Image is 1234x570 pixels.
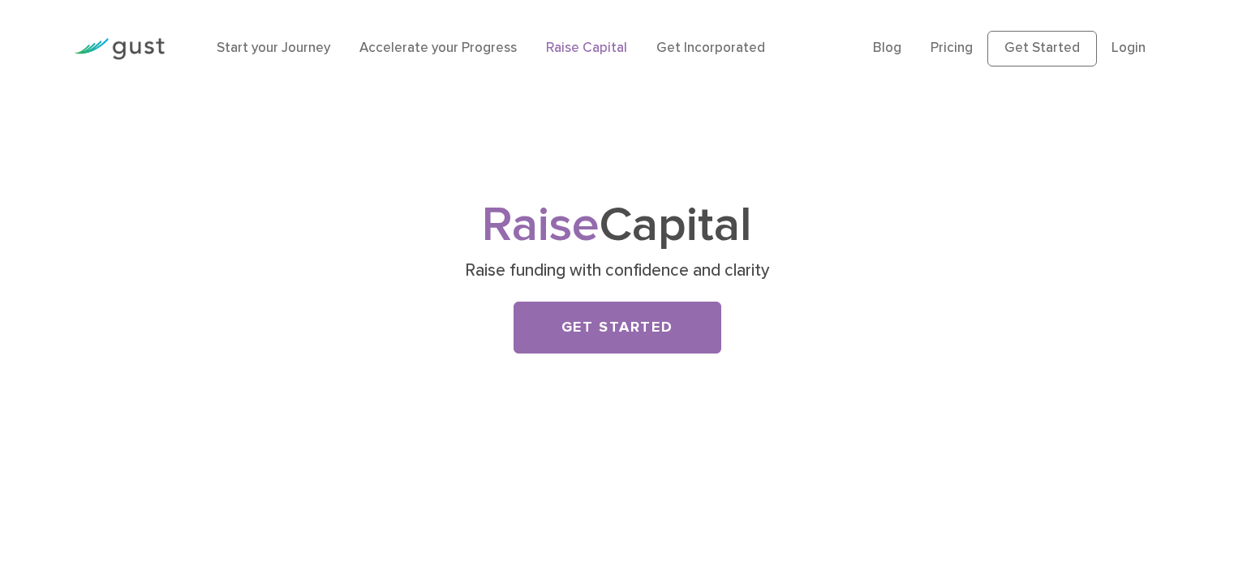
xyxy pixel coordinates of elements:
[217,40,330,56] a: Start your Journey
[987,31,1097,66] a: Get Started
[297,204,938,248] h1: Capital
[482,196,600,254] span: Raise
[656,40,765,56] a: Get Incorporated
[514,302,721,354] a: Get Started
[931,40,973,56] a: Pricing
[303,259,931,282] p: Raise funding with confidence and clarity
[873,40,901,56] a: Blog
[74,38,165,60] img: Gust Logo
[546,40,627,56] a: Raise Capital
[1111,40,1146,56] a: Login
[359,40,517,56] a: Accelerate your Progress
